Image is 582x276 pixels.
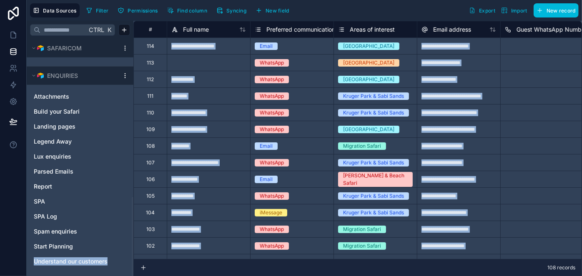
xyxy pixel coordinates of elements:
[547,264,575,271] span: 108 records
[343,192,404,200] div: Kruger Park & Sabi Sands
[34,137,72,146] span: Legend Away
[146,209,155,216] div: 104
[34,107,80,116] span: Build your Safari
[34,197,45,206] span: SPA
[260,209,282,216] div: iMessage
[146,176,155,183] div: 106
[343,126,394,133] div: [GEOGRAPHIC_DATA]
[37,45,44,52] img: Airtable Logo
[30,105,130,118] div: Build your Safari
[343,142,381,150] div: Migration Safari
[350,25,395,34] span: Areas of interest
[530,3,579,17] a: New record
[266,7,289,14] span: New field
[147,109,154,116] div: 110
[343,172,408,187] div: [PERSON_NAME] & Beach Safari
[37,72,44,79] img: Airtable Logo
[106,27,112,33] span: K
[30,135,130,148] div: Legend Away
[343,209,404,216] div: Kruger Park & Sabi Sands
[260,59,284,67] div: WhatsApp
[83,4,112,17] button: Filter
[260,259,284,266] div: WhatsApp
[30,90,130,103] div: Attachments
[466,3,498,17] button: Export
[34,197,110,206] a: SPA
[34,152,71,161] span: Lux enquiries
[34,242,110,251] a: Start Planning
[146,143,155,149] div: 108
[34,182,110,191] a: Report
[146,226,155,233] div: 103
[260,42,273,50] div: Email
[343,42,394,50] div: [GEOGRAPHIC_DATA]
[34,257,110,266] a: Understand our customers
[260,109,284,117] div: WhatsApp
[34,227,110,236] a: Spam enquiries
[34,182,52,191] span: Report
[115,4,164,17] a: Permissions
[30,240,130,253] div: Start Planning
[34,107,110,116] a: Build your Safari
[115,4,161,17] button: Permissions
[343,242,381,250] div: Migration Safari
[213,4,253,17] a: Syncing
[34,167,110,176] a: Parsed Emails
[343,76,394,83] div: [GEOGRAPHIC_DATA]
[30,42,118,54] button: Airtable LogoSAFARICOM
[34,212,57,221] span: SPA Log
[253,4,292,17] button: New field
[30,120,130,133] div: Landing pages
[260,226,284,233] div: WhatsApp
[343,159,404,167] div: Kruger Park & Sabi Sands
[47,72,78,80] span: ENQUIRIES
[34,227,77,236] span: Spam enquiries
[96,7,109,14] span: Filter
[343,226,381,233] div: Migration Safari
[147,60,154,66] div: 113
[147,43,154,50] div: 114
[343,59,394,67] div: [GEOGRAPHIC_DATA]
[34,122,75,131] span: Landing pages
[547,7,576,14] span: New record
[343,109,404,117] div: Kruger Park & Sabi Sands
[34,167,73,176] span: Parsed Emails
[511,7,527,14] span: Import
[260,242,284,250] div: WhatsApp
[34,122,110,131] a: Landing pages
[177,7,207,14] span: Find column
[213,4,249,17] button: Syncing
[146,126,155,133] div: 109
[260,192,284,200] div: WhatsApp
[34,92,69,101] span: Attachments
[260,176,273,183] div: Email
[147,76,154,83] div: 112
[183,25,209,34] span: Full name
[147,93,153,99] div: 111
[43,7,77,14] span: Data Sources
[146,193,155,199] div: 105
[30,225,130,238] div: Spam enquiries
[88,25,105,35] span: Ctrl
[433,25,471,34] span: Email address
[260,142,273,150] div: Email
[498,3,530,17] button: Import
[146,243,155,249] div: 102
[534,3,579,17] button: New record
[226,7,246,14] span: Syncing
[260,92,284,100] div: WhatsApp
[164,4,210,17] button: Find column
[30,195,130,208] div: SPA
[34,152,110,161] a: Lux enquiries
[34,137,110,146] a: Legend Away
[479,7,495,14] span: Export
[34,92,110,101] a: Attachments
[260,126,284,133] div: WhatsApp
[30,165,130,178] div: Parsed Emails
[34,242,73,251] span: Start Planning
[260,159,284,167] div: WhatsApp
[30,210,130,223] div: SPA Log
[140,26,161,32] div: #
[146,159,155,166] div: 107
[34,212,110,221] a: SPA Log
